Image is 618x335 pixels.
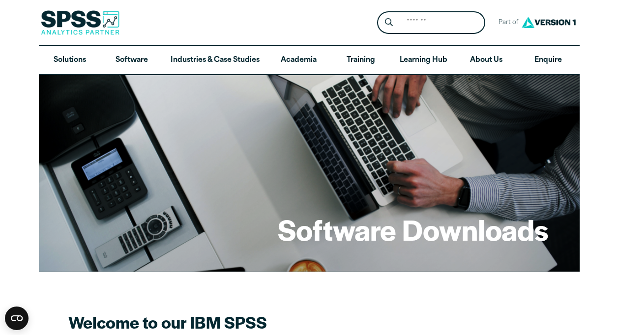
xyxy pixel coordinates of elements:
[278,210,548,249] h1: Software Downloads
[39,46,101,75] a: Solutions
[329,46,391,75] a: Training
[267,46,329,75] a: Academia
[41,10,119,35] img: SPSS Analytics Partner
[163,46,267,75] a: Industries & Case Studies
[377,11,485,34] form: Site Header Search Form
[392,46,455,75] a: Learning Hub
[455,46,517,75] a: About Us
[385,18,393,27] svg: Search magnifying glass icon
[517,46,579,75] a: Enquire
[101,46,163,75] a: Software
[380,14,398,32] button: Search magnifying glass icon
[39,46,580,75] nav: Desktop version of site main menu
[493,16,519,30] span: Part of
[5,307,29,330] button: Open CMP widget
[519,13,578,31] img: Version1 Logo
